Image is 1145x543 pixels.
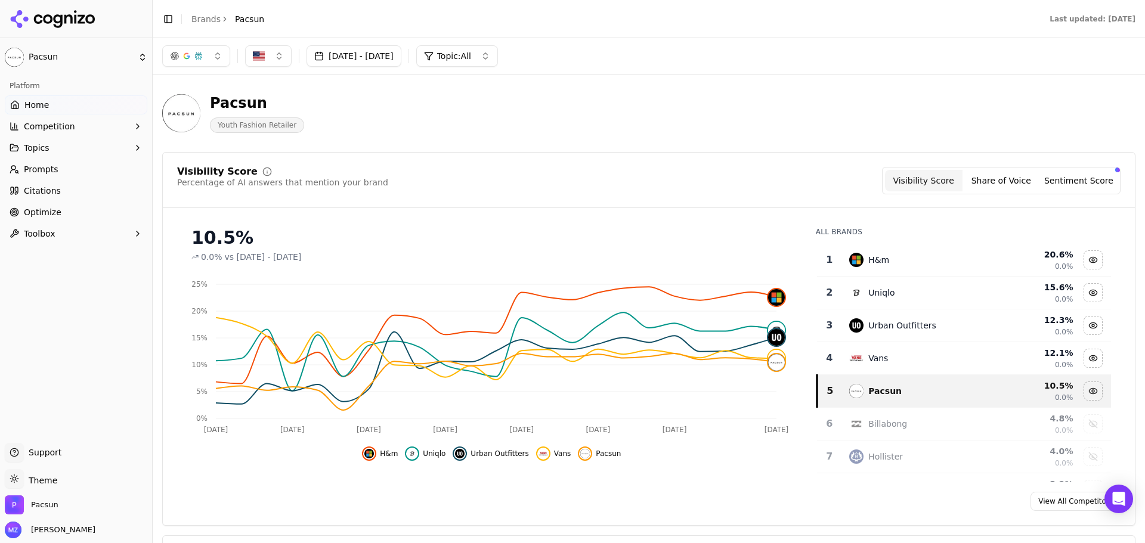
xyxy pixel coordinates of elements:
span: 0.0% [1055,294,1073,304]
div: 10.5% [191,227,792,249]
img: US [253,50,265,62]
a: Home [5,95,147,114]
tspan: [DATE] [586,426,611,434]
img: Mera Zhang [5,522,21,538]
img: pacsun [768,354,785,371]
a: Brands [191,14,221,24]
tspan: [DATE] [204,426,228,434]
img: h&m [768,289,785,306]
div: 12.1 % [997,347,1073,359]
div: 2 [822,286,838,300]
button: Hide pacsun data [578,446,621,461]
tspan: [DATE] [663,426,687,434]
div: 4.0 % [997,445,1073,457]
tspan: 0% [196,414,208,423]
img: uniqlo [849,286,864,300]
div: 5 [823,384,838,398]
tr: 2.9%Show brandy melville data [817,473,1111,506]
img: h&m [364,449,374,458]
button: Open organization switcher [5,495,58,514]
span: H&m [380,449,398,458]
div: 20.6 % [997,249,1073,260]
tspan: [DATE] [765,426,789,434]
span: Pacsun [29,52,133,63]
img: vans [768,350,785,367]
span: Topic: All [437,50,471,62]
tspan: [DATE] [509,426,534,434]
img: pacsun [580,449,590,458]
span: 0.0% [201,251,222,263]
img: urban outfitters [768,329,785,346]
span: 0.0% [1055,426,1073,435]
span: Toolbox [24,228,55,240]
button: Hide urban outfitters data [453,446,528,461]
span: Support [24,446,61,458]
button: Hide h&m data [1084,250,1103,269]
tspan: 25% [191,280,208,288]
tspan: 5% [196,387,208,396]
span: Pacsun [31,499,58,510]
div: 3 [822,318,838,333]
span: Citations [24,185,61,197]
span: Vans [554,449,571,458]
a: Citations [5,181,147,200]
div: 4 [822,351,838,365]
span: Topics [24,142,49,154]
button: Hide vans data [536,446,571,461]
div: Platform [5,76,147,95]
button: Toolbox [5,224,147,243]
span: 0.0% [1055,360,1073,370]
div: H&m [868,254,889,266]
button: Open user button [5,522,95,538]
img: vans [539,449,548,458]
button: Hide urban outfitters data [1084,316,1103,335]
div: Vans [868,352,888,364]
tspan: [DATE] [357,426,381,434]
a: Optimize [5,203,147,222]
div: Hollister [868,451,903,463]
tr: 1h&mH&m20.6%0.0%Hide h&m data [817,244,1111,277]
span: 0.0% [1055,458,1073,468]
tr: 5pacsunPacsun10.5%0.0%Hide pacsun data [817,375,1111,408]
img: uniqlo [768,322,785,339]
button: Hide pacsun data [1084,381,1103,401]
span: Optimize [24,206,61,218]
img: hollister [849,449,864,464]
div: Urban Outfitters [868,319,936,331]
span: Pacsun [596,449,621,458]
span: 0.0% [1055,327,1073,337]
button: Hide h&m data [362,446,398,461]
span: Pacsun [235,13,264,25]
div: Visibility Score [177,167,258,176]
img: urban outfitters [455,449,465,458]
div: 4.8 % [997,412,1073,424]
div: 10.5 % [997,380,1073,392]
tspan: 20% [191,307,208,315]
a: Prompts [5,160,147,179]
span: vs [DATE] - [DATE] [225,251,302,263]
img: vans [849,351,864,365]
tr: 6billabongBillabong4.8%0.0%Show billabong data [817,408,1111,440]
img: h&m [849,253,864,267]
div: 2.9 % [997,478,1073,490]
button: [DATE] - [DATE] [307,45,401,67]
img: Pacsun [5,495,24,514]
tspan: 15% [191,334,208,342]
tspan: 10% [191,361,208,369]
span: Youth Fashion Retailer [210,117,304,133]
img: Pacsun [5,48,24,67]
span: 0.0% [1055,393,1073,402]
div: 1 [822,253,838,267]
div: Billabong [868,418,907,430]
span: Theme [24,476,57,485]
span: Prompts [24,163,58,175]
div: 12.3 % [997,314,1073,326]
button: Hide uniqlo data [1084,283,1103,302]
tspan: [DATE] [433,426,457,434]
div: 15.6 % [997,281,1073,293]
button: Competition [5,117,147,136]
img: pacsun [849,384,864,398]
div: Pacsun [210,94,304,113]
img: urban outfitters [849,318,864,333]
div: 6 [822,417,838,431]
